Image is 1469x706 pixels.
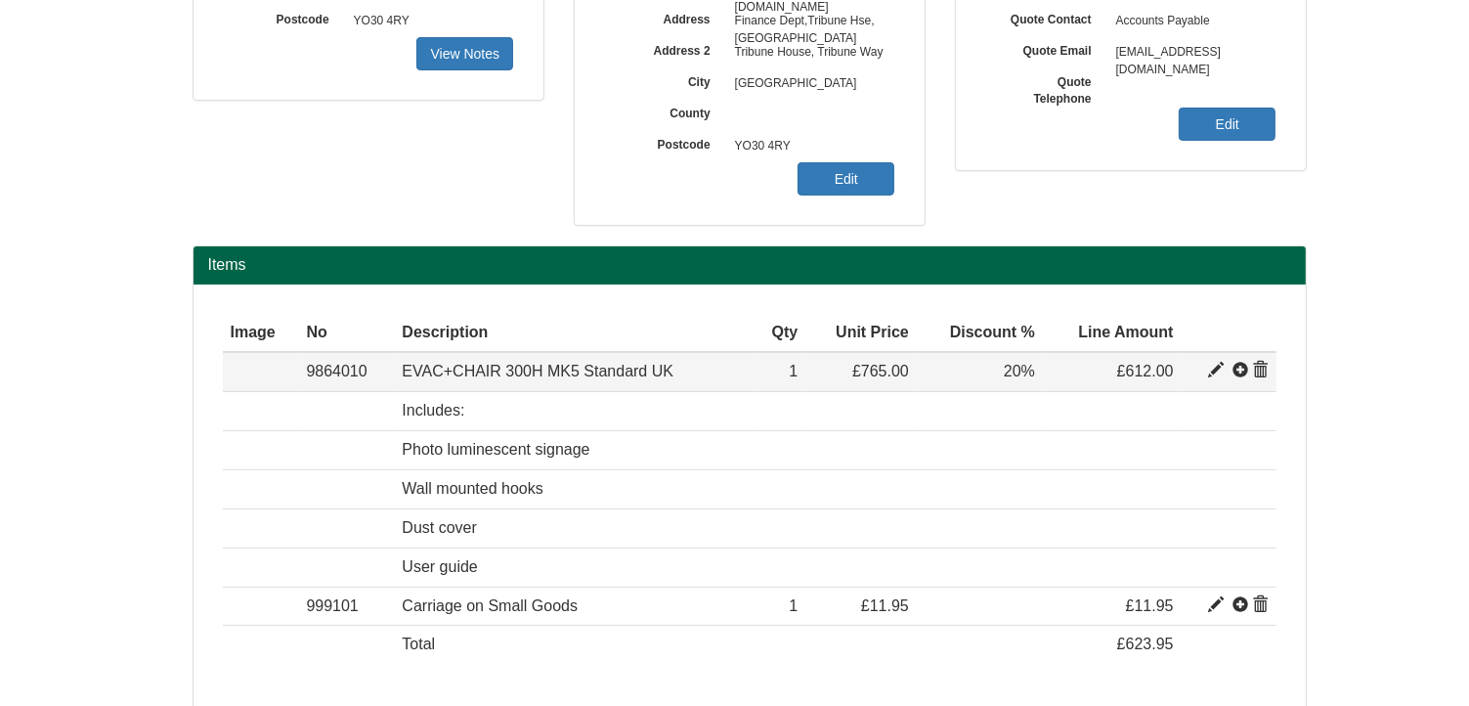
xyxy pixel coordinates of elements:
label: Quote Email [985,37,1106,60]
span: Accounts Payable [1106,6,1276,37]
td: 999101 [298,587,394,626]
th: Description [394,314,754,353]
span: [GEOGRAPHIC_DATA] [725,68,895,100]
span: YO30 4RY [725,131,895,162]
span: £11.95 [861,597,909,614]
td: Total [394,626,754,664]
span: Wall mounted hooks [402,480,542,497]
span: 1 [789,363,798,379]
th: Unit Price [805,314,917,353]
th: Image [223,314,299,353]
td: 9864010 [298,352,394,391]
span: Carriage on Small Goods [402,597,578,614]
span: £623.95 [1117,636,1174,652]
label: Postcode [223,6,344,28]
a: Edit [1179,108,1275,141]
span: Finance Dept,Tribune Hse, [GEOGRAPHIC_DATA] [725,6,895,37]
span: £765.00 [852,363,909,379]
span: Dust cover [402,519,476,536]
span: User guide [402,558,477,575]
a: Edit [798,162,894,196]
label: Address 2 [604,37,725,60]
label: Postcode [604,131,725,154]
th: Line Amount [1043,314,1182,353]
a: View Notes [416,37,513,70]
label: City [604,68,725,91]
th: Qty [754,314,805,353]
label: Quote Telephone [985,68,1106,108]
label: Quote Contact [985,6,1106,28]
span: Includes: [402,402,464,419]
span: EVAC+CHAIR 300H MK5 Standard UK [402,363,673,379]
span: £11.95 [1126,597,1174,614]
span: 1 [789,597,798,614]
span: YO30 4RY [344,6,514,37]
span: £612.00 [1117,363,1174,379]
label: Address [604,6,725,28]
span: Photo luminescent signage [402,441,589,458]
span: [EMAIL_ADDRESS][DOMAIN_NAME] [1106,37,1276,68]
label: County [604,100,725,122]
span: 20% [1004,363,1035,379]
th: Discount % [917,314,1043,353]
span: Tribune House, Tribune Way [725,37,895,68]
th: No [298,314,394,353]
h2: Items [208,256,1291,274]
